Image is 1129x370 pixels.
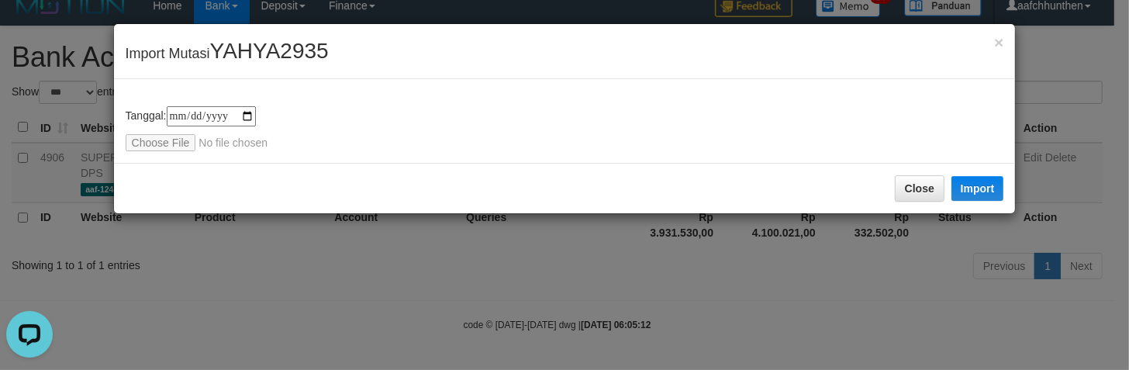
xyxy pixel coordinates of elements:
[126,46,329,61] span: Import Mutasi
[6,6,53,53] button: Open LiveChat chat widget
[895,175,944,202] button: Close
[994,33,1003,51] span: ×
[951,176,1004,201] button: Import
[210,39,329,63] span: YAHYA2935
[126,106,1004,151] div: Tanggal:
[994,34,1003,50] button: Close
